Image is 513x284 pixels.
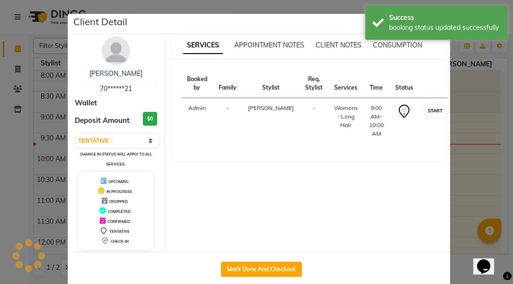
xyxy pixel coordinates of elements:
span: Deposit Amount [75,115,130,126]
td: - [300,98,328,144]
span: TENTATIVE [109,229,130,234]
span: APPOINTMENT NOTES [234,41,304,49]
span: COMPLETED [108,209,131,214]
span: Wallet [75,98,97,109]
span: CLIENT NOTES [316,41,362,49]
td: - [213,98,242,144]
th: Booked by [181,69,213,98]
button: START [425,105,445,117]
th: Services [328,69,363,98]
div: Womens - Long Hair [334,104,358,129]
span: DROPPED [109,199,128,204]
span: CHECK-IN [111,239,129,244]
th: Time [363,69,389,98]
th: Stylist [242,69,300,98]
span: IN PROGRESS [106,189,132,194]
button: Mark Done And Checkout [221,262,302,277]
td: Admin [181,98,213,144]
h5: Client Detail [73,15,127,29]
iframe: chat widget [473,246,504,275]
img: avatar [102,37,130,65]
span: [PERSON_NAME] [248,104,294,111]
span: UPCOMING [108,179,129,184]
small: Change in status will apply to all services. [80,152,152,166]
span: SERVICES [183,37,223,54]
div: Success [389,13,500,23]
td: 9:00 AM-10:00 AM [363,98,389,144]
span: CONSUMPTION [373,41,422,49]
h3: $0 [143,112,157,126]
div: booking status updated successfully [389,23,500,33]
th: Req. Stylist [300,69,328,98]
a: [PERSON_NAME] [89,69,142,78]
th: Family [213,69,242,98]
th: Status [389,69,419,98]
span: CONFIRMED [107,219,130,224]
